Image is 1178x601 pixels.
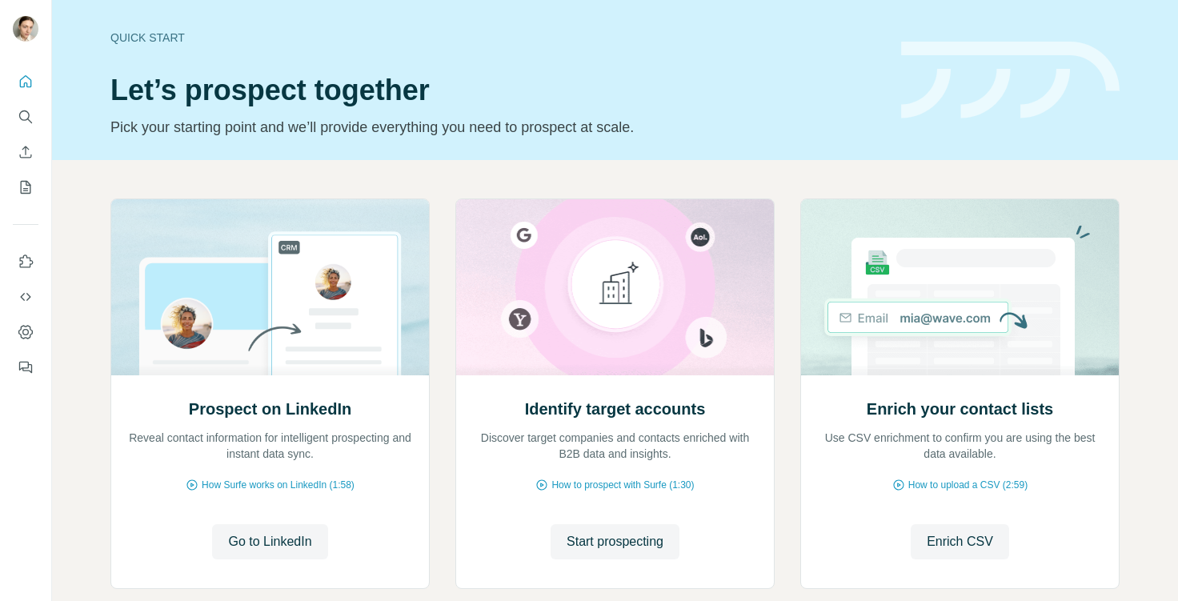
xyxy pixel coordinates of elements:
h2: Enrich your contact lists [867,398,1053,420]
button: Enrich CSV [911,524,1009,559]
h2: Prospect on LinkedIn [189,398,351,420]
img: banner [901,42,1120,119]
p: Pick your starting point and we’ll provide everything you need to prospect at scale. [110,116,882,138]
h1: Let’s prospect together [110,74,882,106]
img: Prospect on LinkedIn [110,199,430,375]
button: Go to LinkedIn [212,524,327,559]
p: Discover target companies and contacts enriched with B2B data and insights. [472,430,758,462]
button: Enrich CSV [13,138,38,166]
p: Use CSV enrichment to confirm you are using the best data available. [817,430,1103,462]
span: Start prospecting [567,532,663,551]
div: Quick start [110,30,882,46]
h2: Identify target accounts [525,398,706,420]
span: How to upload a CSV (2:59) [908,478,1028,492]
span: Enrich CSV [927,532,993,551]
button: My lists [13,173,38,202]
button: Feedback [13,353,38,382]
span: How Surfe works on LinkedIn (1:58) [202,478,355,492]
button: Quick start [13,67,38,96]
p: Reveal contact information for intelligent prospecting and instant data sync. [127,430,413,462]
button: Use Surfe on LinkedIn [13,247,38,276]
button: Search [13,102,38,131]
span: How to prospect with Surfe (1:30) [551,478,694,492]
button: Start prospecting [551,524,679,559]
button: Dashboard [13,318,38,347]
span: Go to LinkedIn [228,532,311,551]
button: Use Surfe API [13,282,38,311]
img: Avatar [13,16,38,42]
img: Identify target accounts [455,199,775,375]
img: Enrich your contact lists [800,199,1120,375]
